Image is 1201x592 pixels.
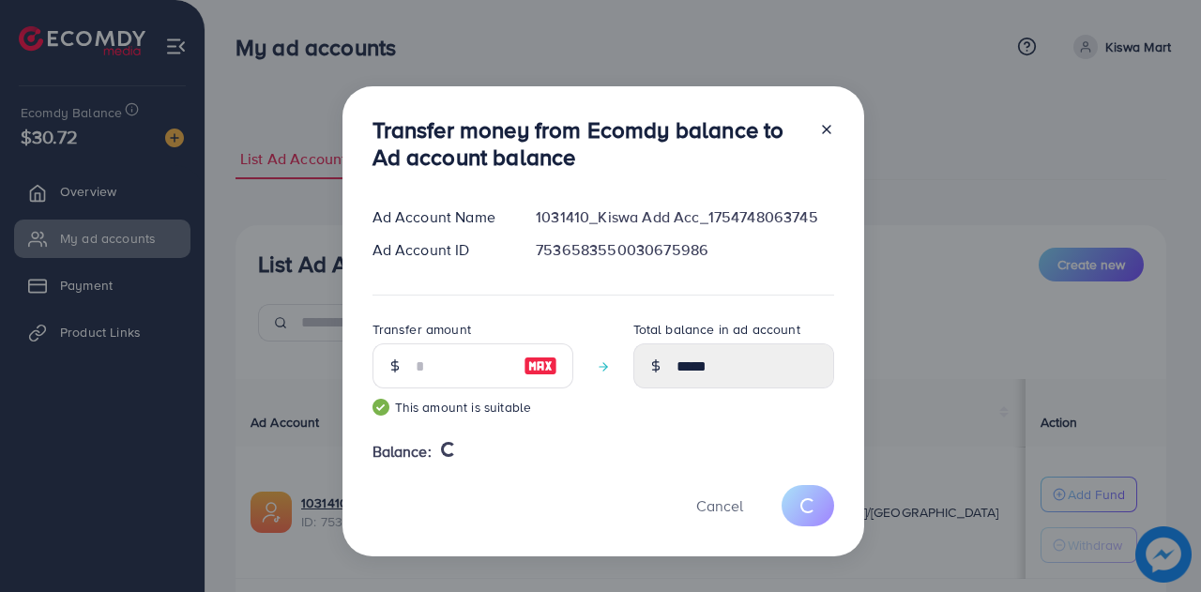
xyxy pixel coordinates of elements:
span: Cancel [696,495,743,516]
small: This amount is suitable [372,398,573,417]
div: Ad Account Name [357,206,522,228]
label: Transfer amount [372,320,471,339]
div: Ad Account ID [357,239,522,261]
div: 1031410_Kiswa Add Acc_1754748063745 [521,206,848,228]
button: Cancel [673,485,767,525]
div: 7536583550030675986 [521,239,848,261]
h3: Transfer money from Ecomdy balance to Ad account balance [372,116,804,171]
img: guide [372,399,389,416]
label: Total balance in ad account [633,320,800,339]
img: image [524,355,557,377]
span: Balance: [372,441,432,463]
